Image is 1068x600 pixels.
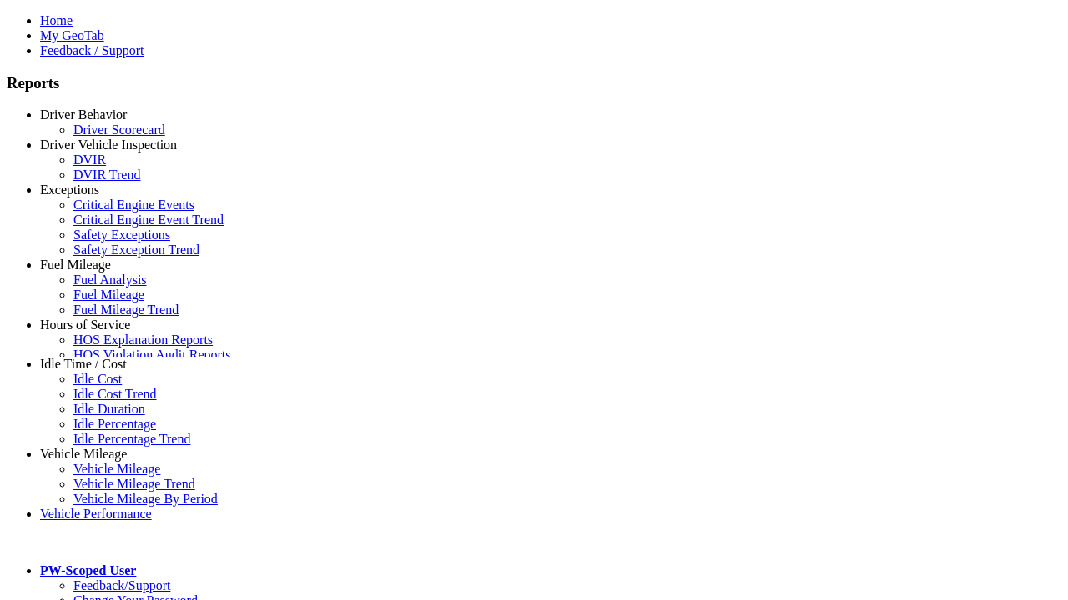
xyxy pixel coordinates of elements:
a: Idle Time / Cost [40,357,127,371]
a: Vehicle Performance [40,507,152,521]
a: Driver Behavior [40,107,127,122]
a: DVIR Trend [73,167,140,182]
h3: Reports [7,74,1061,92]
a: Hours of Service [40,317,130,332]
a: Home [40,13,73,27]
a: Idle Percentage Trend [73,432,190,446]
a: Safety Exception Trend [73,242,199,257]
a: Idle Cost [73,372,122,386]
a: Idle Percentage [73,417,156,431]
a: Driver Scorecard [73,122,165,137]
a: Fuel Analysis [73,272,147,287]
a: Vehicle Mileage Trend [73,477,195,491]
a: Feedback/Support [73,578,170,592]
a: Idle Cost Trend [73,387,157,401]
a: Fuel Mileage [73,287,144,302]
a: Safety Exceptions [73,227,170,242]
a: Vehicle Mileage [73,462,160,476]
a: DVIR [73,152,106,167]
a: HOS Violation Audit Reports [73,347,231,362]
a: Feedback / Support [40,43,144,57]
a: Critical Engine Event Trend [73,212,224,227]
a: Idle Duration [73,402,145,416]
a: PW-Scoped User [40,563,136,577]
a: My GeoTab [40,28,104,42]
a: Exceptions [40,182,99,197]
a: Fuel Mileage [40,257,111,272]
a: Fuel Mileage Trend [73,302,179,317]
a: Driver Vehicle Inspection [40,137,177,152]
a: Vehicle Mileage By Period [73,492,218,506]
a: HOS Explanation Reports [73,332,213,347]
a: Critical Engine Events [73,197,194,212]
a: Vehicle Mileage [40,447,127,461]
